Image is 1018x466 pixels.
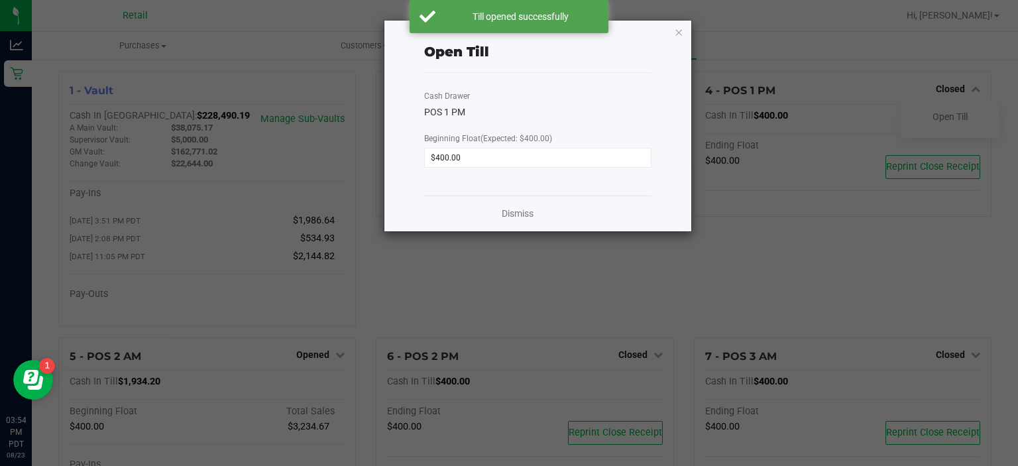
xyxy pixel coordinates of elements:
[443,10,598,23] div: Till opened successfully
[424,42,489,62] div: Open Till
[39,358,55,374] iframe: Resource center unread badge
[502,207,534,221] a: Dismiss
[481,134,552,143] span: (Expected: $400.00)
[13,360,53,400] iframe: Resource center
[424,105,651,119] div: POS 1 PM
[424,134,552,143] span: Beginning Float
[424,90,470,102] label: Cash Drawer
